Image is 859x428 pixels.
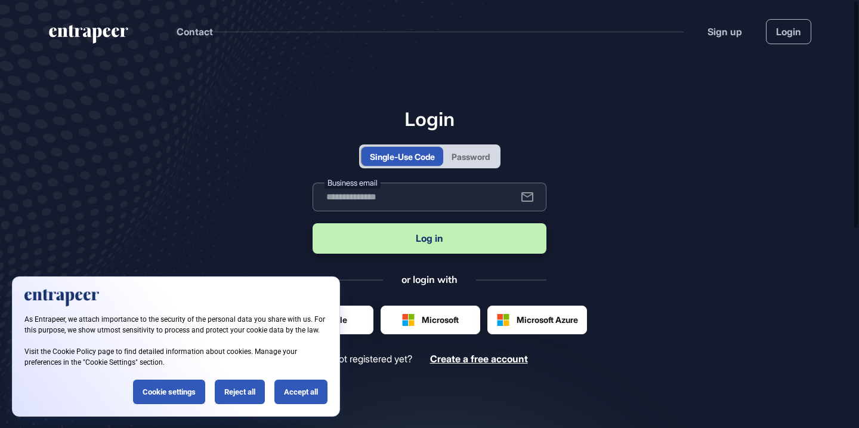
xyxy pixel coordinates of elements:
div: Password [452,150,490,163]
label: Business email [325,177,381,189]
button: Contact [177,24,213,39]
a: Sign up [707,24,742,39]
div: or login with [401,273,458,286]
span: Not registered yet? [332,353,412,365]
button: Log in [313,223,546,254]
h1: Login [313,107,546,130]
div: Single-Use Code [370,150,435,163]
a: Login [766,19,811,44]
span: Create a free account [430,353,528,365]
a: entrapeer-logo [48,25,129,48]
a: Create a free account [430,353,528,365]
